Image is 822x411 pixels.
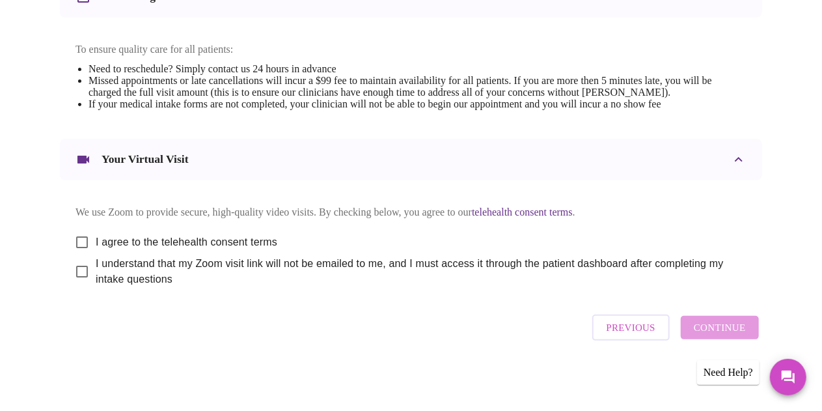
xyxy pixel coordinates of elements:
a: telehealth consent terms [472,206,573,218]
h3: Your Virtual Visit [102,152,189,166]
span: I understand that my Zoom visit link will not be emailed to me, and I must access it through the ... [96,256,736,287]
li: Need to reschedule? Simply contact us 24 hours in advance [89,63,747,75]
button: Messages [770,359,806,395]
p: To ensure quality care for all patients: [75,44,747,55]
div: Your Virtual Visit [60,139,762,180]
span: Previous [607,319,655,336]
span: I agree to the telehealth consent terms [96,234,277,250]
p: We use Zoom to provide secure, high-quality video visits. By checking below, you agree to our . [75,206,747,218]
button: Previous [592,315,670,341]
li: If your medical intake forms are not completed, your clinician will not be able to begin our appo... [89,98,747,110]
div: Need Help? [697,360,760,385]
li: Missed appointments or late cancellations will incur a $99 fee to maintain availability for all p... [89,75,747,98]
